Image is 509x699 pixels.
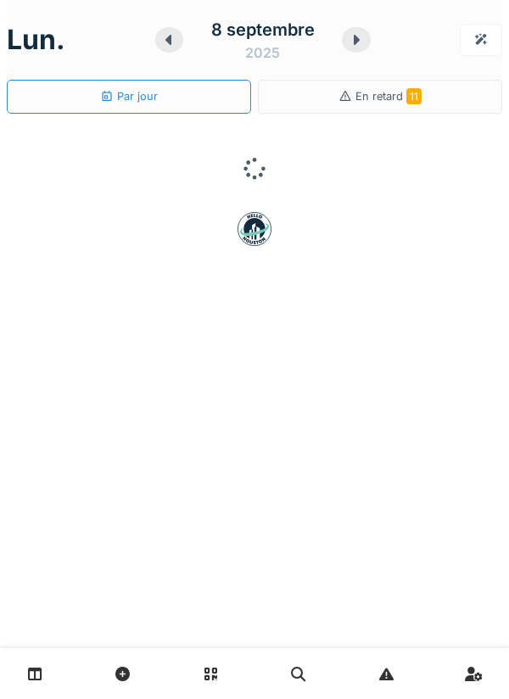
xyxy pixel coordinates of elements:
div: 8 septembre [211,17,315,42]
span: En retard [355,90,422,103]
h1: lun. [7,24,65,56]
div: 2025 [245,42,280,63]
img: badge-BVDL4wpA.svg [238,212,271,246]
div: Par jour [100,88,158,104]
span: 11 [406,88,422,104]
